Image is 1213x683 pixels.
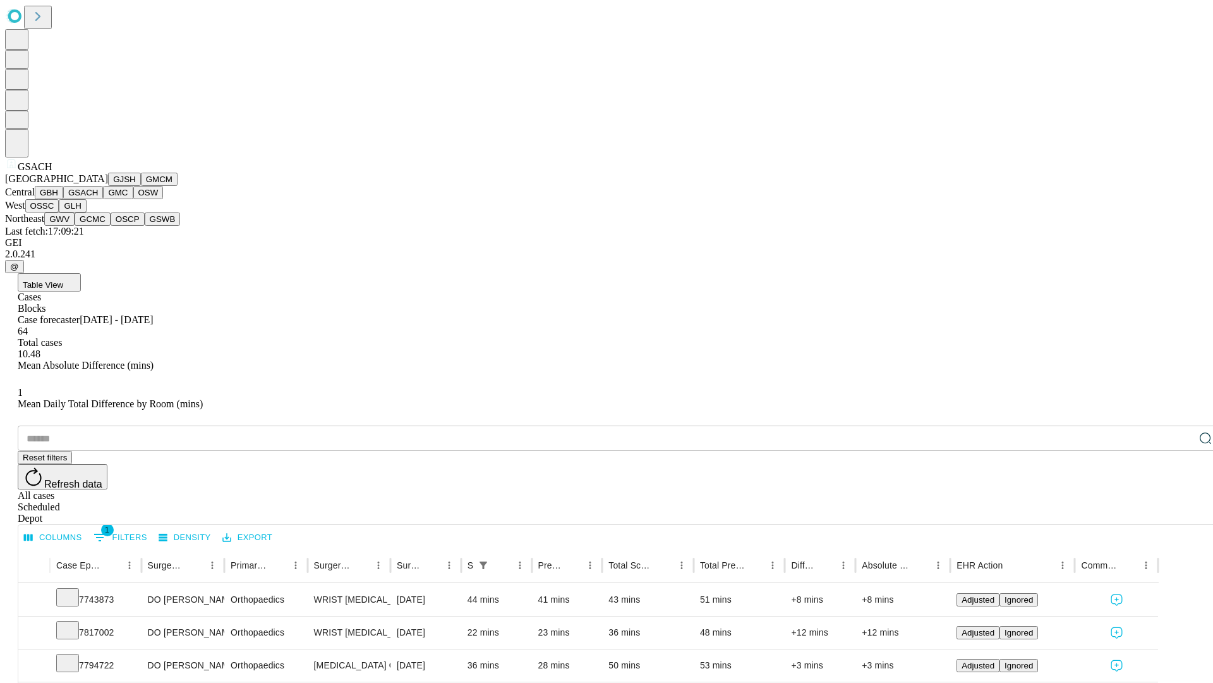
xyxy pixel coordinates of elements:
span: Reset filters [23,453,67,462]
div: 7743873 [56,584,135,616]
button: Menu [1054,557,1071,574]
div: 22 mins [468,617,526,649]
div: +3 mins [862,649,944,682]
span: 10.48 [18,348,40,359]
button: OSSC [25,199,59,212]
div: Difference [791,560,816,570]
button: Menu [1137,557,1155,574]
div: Total Scheduled Duration [608,560,654,570]
span: Case forecaster [18,314,80,325]
button: Ignored [999,593,1038,606]
div: WRIST [MEDICAL_DATA] SURGERY RELEASE TRANSVERSE [MEDICAL_DATA] LIGAMENT [314,617,384,649]
button: Ignored [999,626,1038,639]
span: Northeast [5,213,44,224]
span: Refresh data [44,479,102,489]
button: Sort [1119,557,1137,574]
div: 41 mins [538,584,596,616]
button: Menu [203,557,221,574]
button: Expand [25,655,44,677]
button: OSW [133,186,164,199]
div: 23 mins [538,617,596,649]
button: Show filters [474,557,492,574]
button: Menu [673,557,691,574]
button: Sort [912,557,929,574]
button: Menu [511,557,529,574]
div: 43 mins [608,584,687,616]
div: EHR Action [957,560,1003,570]
div: 44 mins [468,584,526,616]
button: Menu [764,557,782,574]
div: +3 mins [791,649,849,682]
span: Last fetch: 17:09:21 [5,226,84,237]
div: Orthopaedics [231,617,301,649]
div: Comments [1081,560,1118,570]
div: 2.0.241 [5,249,1208,260]
button: Menu [581,557,599,574]
button: Sort [1004,557,1022,574]
button: Sort [817,557,835,574]
span: Ignored [1005,628,1033,637]
div: Scheduled In Room Duration [468,560,473,570]
button: GSACH [63,186,103,199]
div: 36 mins [608,617,687,649]
div: 1 active filter [474,557,492,574]
div: +12 mins [862,617,944,649]
button: GSWB [145,212,181,226]
div: 53 mins [700,649,779,682]
div: [MEDICAL_DATA] OR CAPSULE HAND OR FINGER [314,649,384,682]
span: Central [5,187,35,197]
div: +8 mins [791,584,849,616]
div: WRIST [MEDICAL_DATA] SURGERY RELEASE TRANSVERSE [MEDICAL_DATA] LIGAMENT [314,584,384,616]
button: Show filters [90,527,150,548]
span: Total cases [18,337,62,348]
div: 48 mins [700,617,779,649]
button: Adjusted [957,659,999,672]
span: Adjusted [962,628,994,637]
button: Reset filters [18,451,72,464]
span: West [5,200,25,211]
span: Table View [23,280,63,290]
button: GCMC [75,212,111,226]
span: Mean Absolute Difference (mins) [18,360,154,371]
button: GMCM [141,173,178,186]
div: Primary Service [231,560,267,570]
div: Case Epic Id [56,560,102,570]
div: [DATE] [397,649,455,682]
div: DO [PERSON_NAME] [PERSON_NAME] [148,584,218,616]
div: 51 mins [700,584,779,616]
button: Menu [440,557,458,574]
div: +8 mins [862,584,944,616]
div: 28 mins [538,649,596,682]
div: [DATE] [397,617,455,649]
div: Orthopaedics [231,584,301,616]
button: Sort [746,557,764,574]
span: @ [10,262,19,271]
div: Predicted In Room Duration [538,560,563,570]
button: GMC [103,186,133,199]
button: GLH [59,199,86,212]
button: Adjusted [957,593,999,606]
div: 50 mins [608,649,687,682]
span: Adjusted [962,595,994,605]
button: Menu [370,557,387,574]
div: 7794722 [56,649,135,682]
button: GWV [44,212,75,226]
span: GSACH [18,161,52,172]
button: Sort [493,557,511,574]
button: Menu [929,557,947,574]
button: GBH [35,186,63,199]
div: 7817002 [56,617,135,649]
span: Adjusted [962,661,994,670]
button: Sort [423,557,440,574]
button: GJSH [108,173,141,186]
span: Mean Daily Total Difference by Room (mins) [18,398,203,409]
div: Surgeon Name [148,560,184,570]
button: Sort [564,557,581,574]
div: 36 mins [468,649,526,682]
span: 64 [18,326,28,336]
button: OSCP [111,212,145,226]
button: Sort [269,557,287,574]
div: DO [PERSON_NAME] [PERSON_NAME] [148,617,218,649]
button: Export [219,528,275,548]
div: Orthopaedics [231,649,301,682]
